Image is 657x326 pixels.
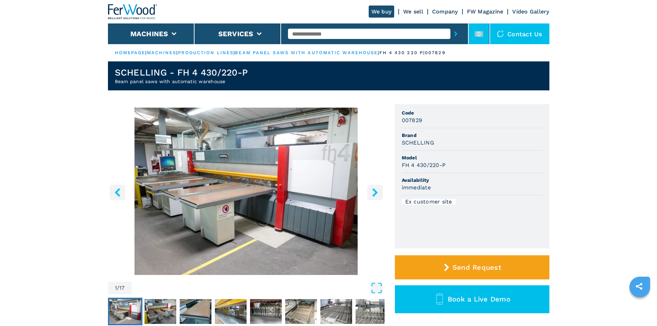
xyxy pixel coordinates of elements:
p: fh 4 430 220 p | [379,50,425,56]
div: Contact us [490,23,549,44]
img: 1e19062c0b3d3ec6cf25d48bbe61a7ce [145,299,176,324]
a: FW Magazine [467,8,504,15]
img: Ferwood [108,4,158,19]
h2: Beam panel saws with automatic warehouse [115,78,248,85]
img: bcd095de88edc784bffc96a649b4ca9f [180,299,211,324]
img: 07bb593e16ef9cc83e63f9ede49ba872 [109,299,141,324]
button: Send Request [395,255,549,279]
span: 17 [119,285,125,291]
img: 9edb803d914e15bb5cc784d8da61d69b [320,299,352,324]
a: HOMEPAGE [115,50,146,55]
nav: Thumbnail Navigation [108,298,385,325]
button: Go to Slide 7 [319,298,354,325]
button: Go to Slide 8 [354,298,389,325]
a: production lines [178,50,234,55]
button: right-button [367,185,383,200]
button: Go to Slide 3 [178,298,213,325]
a: We buy [369,6,395,18]
span: | [145,50,147,55]
button: Book a Live Demo [395,285,549,313]
button: Go to Slide 4 [213,298,248,325]
span: / [117,285,119,291]
a: sharethis [630,278,648,295]
h1: SCHELLING - FH 4 430/220-P [115,67,248,78]
span: Code [402,109,542,116]
button: Open Fullscreen [133,282,383,294]
span: | [378,50,379,55]
a: beam panel saws with automatic warehouse [235,50,378,55]
span: Send Request [452,263,501,271]
button: Services [218,30,253,38]
a: Video Gallery [512,8,549,15]
span: Book a Live Demo [448,295,510,303]
button: Go to Slide 1 [108,298,142,325]
button: Go to Slide 2 [143,298,178,325]
span: Availability [402,177,542,184]
img: c3cb8b205374c77ab69b4efa02eedb0d [250,299,282,324]
button: left-button [110,185,125,200]
span: Brand [402,132,542,139]
span: 1 [115,285,117,291]
a: machines [147,50,177,55]
div: Go to Slide 1 [108,108,385,275]
span: Model [402,154,542,161]
a: Company [432,8,458,15]
button: Go to Slide 5 [249,298,283,325]
img: da103d0b538ab2dc08f8f3c1e86e406f [215,299,247,324]
button: Go to Slide 6 [284,298,318,325]
img: Contact us [497,30,504,37]
button: Machines [130,30,168,38]
p: 007829 [425,50,446,56]
iframe: Chat [628,295,652,321]
img: 2fd30078c224906bf518cb76f8b425e5 [356,299,387,324]
h3: FH 4 430/220-P [402,161,446,169]
div: Ex customer site [402,199,456,205]
span: | [233,50,235,55]
span: | [176,50,178,55]
h3: immediate [402,184,431,191]
img: 367aa02b59a381e7922e4378fd2ee39a [285,299,317,324]
a: We sell [403,8,423,15]
button: submit-button [450,26,461,42]
h3: SCHELLING [402,139,434,147]
img: Beam panel saws with automatic warehouse SCHELLING FH 4 430/220-P [108,108,385,275]
h3: 007829 [402,116,422,124]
